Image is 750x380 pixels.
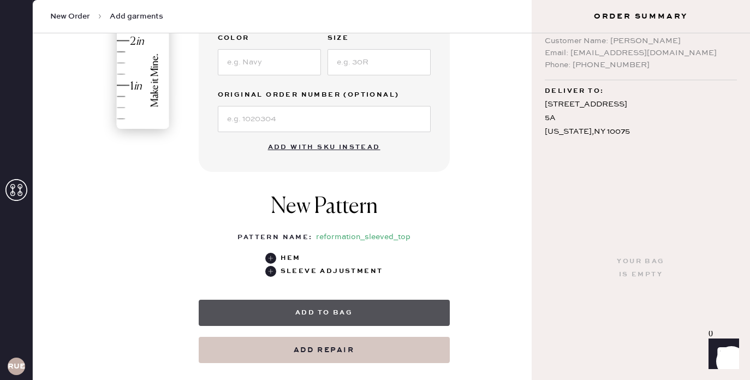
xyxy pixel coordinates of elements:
h3: RUESA [8,363,25,370]
label: Size [328,32,431,45]
input: e.g. Navy [218,49,321,75]
button: Add to bag [199,300,450,326]
div: Pattern Name : [237,231,312,244]
button: Add with SKU instead [261,136,387,158]
div: Hem [281,252,301,265]
div: Your bag is empty [617,255,664,281]
div: [STREET_ADDRESS] 5A [US_STATE] , NY 10075 [545,98,737,139]
h1: New Pattern [271,194,378,231]
input: e.g. 30R [328,49,431,75]
input: e.g. 1020304 [218,106,431,132]
button: Add repair [199,337,450,363]
iframe: Front Chat [698,331,745,378]
span: Deliver to: [545,85,604,98]
div: Phone: [PHONE_NUMBER] [545,59,737,71]
div: reformation_sleeved_top [316,231,410,244]
span: New Order [50,11,90,22]
label: Color [218,32,321,45]
div: Customer Name: [PERSON_NAME] [545,35,737,47]
h3: Order Summary [532,11,750,22]
div: Email: [EMAIL_ADDRESS][DOMAIN_NAME] [545,47,737,59]
div: Sleeve adjustment [281,265,383,278]
span: Add garments [110,11,163,22]
label: Original Order Number (Optional) [218,88,431,102]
